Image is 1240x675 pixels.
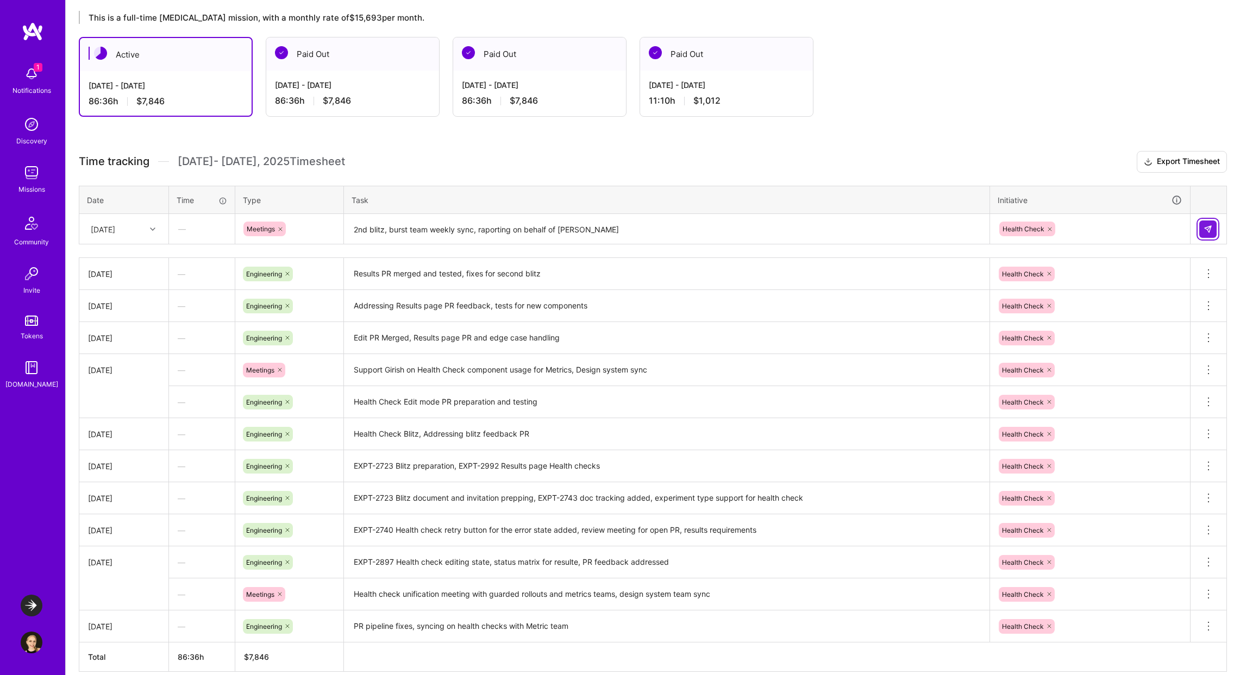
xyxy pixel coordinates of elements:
div: Paid Out [266,37,439,71]
div: — [169,548,235,577]
div: 11:10 h [649,95,804,106]
textarea: EXPT-2723 Blitz document and invitation prepping, EXPT-2743 doc tracking added, experiment type s... [345,483,988,513]
img: guide book [21,357,42,378]
div: [DATE] - [DATE] [462,79,617,91]
span: Meetings [246,590,274,598]
span: Engineering [246,462,282,470]
div: [DATE] - [DATE] [649,79,804,91]
img: LaunchDarkly: Experimentation Delivery Team [21,595,42,616]
div: null [1199,220,1218,238]
div: [DATE] [88,557,160,568]
div: — [170,215,234,243]
textarea: Health check unification meeting with guarded rollouts and metrics teams, design system team sync [345,579,988,609]
img: Paid Out [275,46,288,59]
div: — [169,292,235,320]
textarea: Health Check Blitz, Addressing blitz feedback PR [345,419,988,449]
span: Engineering [246,302,282,310]
span: $7,846 [323,95,351,106]
div: Paid Out [640,37,813,71]
div: — [169,484,235,513]
span: Health Check [1002,334,1044,342]
span: Health Check [1003,225,1044,233]
span: Engineering [246,526,282,534]
span: $7,846 [136,96,165,107]
div: [DATE] [88,525,160,536]
span: Engineering [246,494,282,502]
img: Submit [1204,225,1212,234]
span: 1 [34,63,42,72]
div: — [169,324,235,352]
th: Type [235,186,344,214]
div: Initiative [998,194,1182,206]
img: Community [18,210,45,236]
span: Health Check [1002,558,1044,566]
div: — [169,260,235,288]
div: 86:36 h [89,96,243,107]
textarea: 2nd blitz, burst team weekly sync, raporting on behalf of [PERSON_NAME] [345,215,988,244]
div: [DATE] [88,268,160,280]
textarea: Edit PR Merged, Results page PR and edge case handling [345,323,988,353]
img: teamwork [21,162,42,184]
span: Health Check [1002,526,1044,534]
span: Engineering [246,334,282,342]
div: — [169,356,235,384]
span: Engineering [246,430,282,438]
textarea: PR pipeline fixes, syncing on health checks with Metric team [345,611,988,641]
span: Health Check [1002,302,1044,310]
div: Community [14,236,49,248]
span: Engineering [246,270,282,278]
img: Paid Out [649,46,662,59]
img: logo [22,22,43,41]
span: Time tracking [79,155,149,168]
th: $7,846 [235,642,344,672]
span: [DATE] - [DATE] , 2025 Timesheet [178,155,345,168]
span: $7,846 [510,95,538,106]
div: [DATE] [88,364,160,376]
textarea: EXPT-2897 Health check editing state, status matrix for resulte, PR feedback addressed [345,547,988,577]
div: This is a full-time [MEDICAL_DATA] mission, with a monthly rate of $15,693 per month. [79,11,1133,24]
textarea: EXPT-2740 Health check retry button for the error state added, review meeting for open PR, result... [345,515,988,545]
th: Task [344,186,990,214]
textarea: Addressing Results page PR feedback, tests for new components [345,291,988,321]
div: 86:36 h [275,95,430,106]
span: Meetings [247,225,275,233]
img: discovery [21,113,42,135]
th: Total [79,642,169,672]
div: [DATE] [91,223,115,235]
img: Paid Out [462,46,475,59]
span: Health Check [1002,494,1044,502]
div: Active [80,38,252,71]
div: — [169,612,235,641]
textarea: EXPT-2723 Blitz preparation, EXPT-2992 Results page Health checks [345,451,988,481]
span: Health Check [1002,270,1044,278]
img: tokens [25,316,38,326]
textarea: Support Girish on Health Check component usage for Metrics, Design system sync [345,355,988,385]
div: 86:36 h [462,95,617,106]
div: Tokens [21,330,43,342]
a: LaunchDarkly: Experimentation Delivery Team [18,595,45,616]
div: [DATE] [88,332,160,344]
button: Export Timesheet [1137,151,1227,173]
div: Time [177,194,227,206]
div: — [169,580,235,609]
span: $1,012 [693,95,721,106]
img: User Avatar [21,632,42,653]
div: [DATE] [88,621,160,632]
span: Engineering [246,398,282,406]
textarea: Results PR merged and tested, fixes for second blitz [345,259,988,289]
div: [DOMAIN_NAME] [5,378,58,390]
img: bell [21,63,42,85]
div: — [169,516,235,545]
div: [DATE] [88,493,160,504]
div: [DATE] [88,460,160,472]
span: Health Check [1002,590,1044,598]
div: [DATE] [88,428,160,440]
div: Missions [18,184,45,195]
span: Health Check [1002,398,1044,406]
img: Active [94,47,107,60]
div: — [169,388,235,417]
span: Engineering [246,622,282,630]
div: Notifications [12,85,51,96]
div: [DATE] - [DATE] [275,79,430,91]
span: Health Check [1002,462,1044,470]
